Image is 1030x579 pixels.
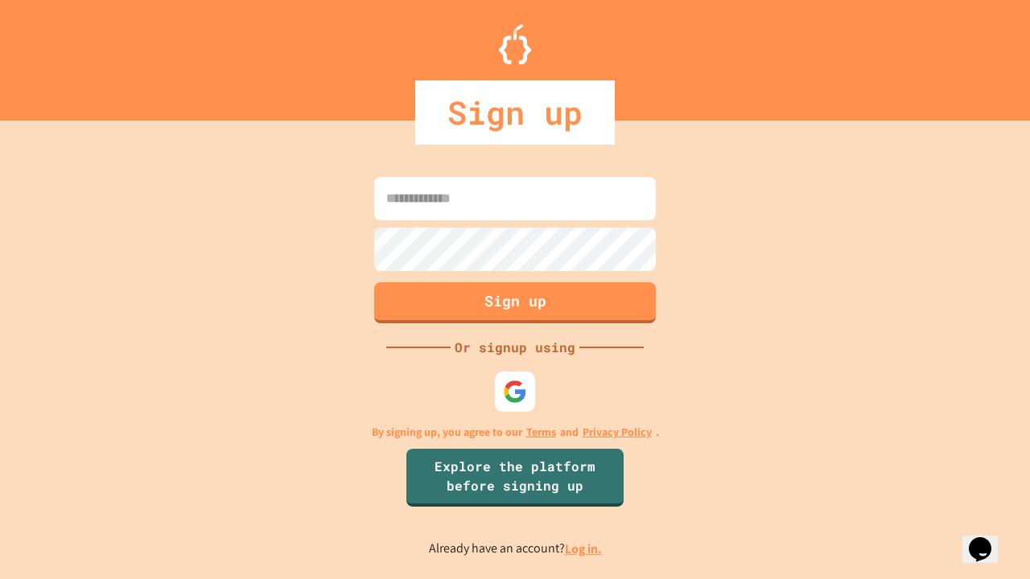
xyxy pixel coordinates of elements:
[583,424,652,441] a: Privacy Policy
[499,24,531,64] img: Logo.svg
[374,282,656,323] button: Sign up
[962,515,1014,563] iframe: chat widget
[406,449,624,507] a: Explore the platform before signing up
[565,540,602,557] a: Log in.
[503,380,527,404] img: google-icon.svg
[429,539,602,559] p: Already have an account?
[451,338,579,357] div: Or signup using
[526,424,556,441] a: Terms
[415,80,615,145] div: Sign up
[372,424,659,441] p: By signing up, you agree to our and .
